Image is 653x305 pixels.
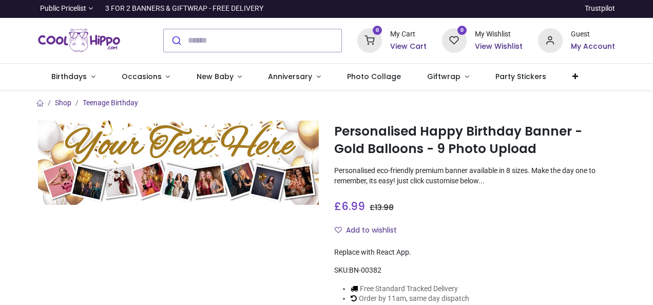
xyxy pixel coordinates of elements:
[442,35,467,44] a: 0
[341,199,365,214] span: 6.99
[164,29,188,52] button: Submit
[255,64,334,90] a: Anniversary
[390,29,427,40] div: My Cart
[38,26,120,55] img: Cool Hippo
[351,284,494,294] li: Free Standard Tracked Delivery
[349,266,381,274] span: BN-00382
[571,29,615,40] div: Guest
[335,226,342,234] i: Add to wishlist
[571,42,615,52] a: My Account
[38,64,108,90] a: Birthdays
[334,123,615,158] h1: Personalised Happy Birthday Banner - Gold Balloons - 9 Photo Upload
[347,71,401,82] span: Photo Collage
[268,71,312,82] span: Anniversary
[38,26,120,55] a: Logo of Cool Hippo
[457,26,467,35] sup: 0
[334,265,615,276] div: SKU:
[51,71,87,82] span: Birthdays
[197,71,234,82] span: New Baby
[357,35,382,44] a: 0
[334,166,615,186] p: Personalised eco-friendly premium banner available in 8 sizes. Make the day one to remember, its ...
[105,4,263,14] div: 3 FOR 2 BANNERS & GIFTWRAP - FREE DELIVERY
[373,26,382,35] sup: 0
[475,29,523,40] div: My Wishlist
[427,71,460,82] span: Giftwrap
[370,202,394,213] span: £
[585,4,615,14] a: Trustpilot
[351,294,494,304] li: Order by 11am, same day dispatch
[375,202,394,213] span: 13.98
[183,64,255,90] a: New Baby
[38,121,319,205] img: Personalised Happy Birthday Banner - Gold Balloons - 9 Photo Upload
[122,71,162,82] span: Occasions
[334,222,406,239] button: Add to wishlistAdd to wishlist
[475,42,523,52] a: View Wishlist
[38,4,93,14] a: Public Pricelist
[334,199,365,214] span: £
[495,71,546,82] span: Party Stickers
[83,99,138,107] a: Teenage Birthday
[334,247,615,258] div: Replace with React App.
[55,99,71,107] a: Shop
[390,42,427,52] a: View Cart
[40,4,86,14] span: Public Pricelist
[414,64,483,90] a: Giftwrap
[108,64,183,90] a: Occasions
